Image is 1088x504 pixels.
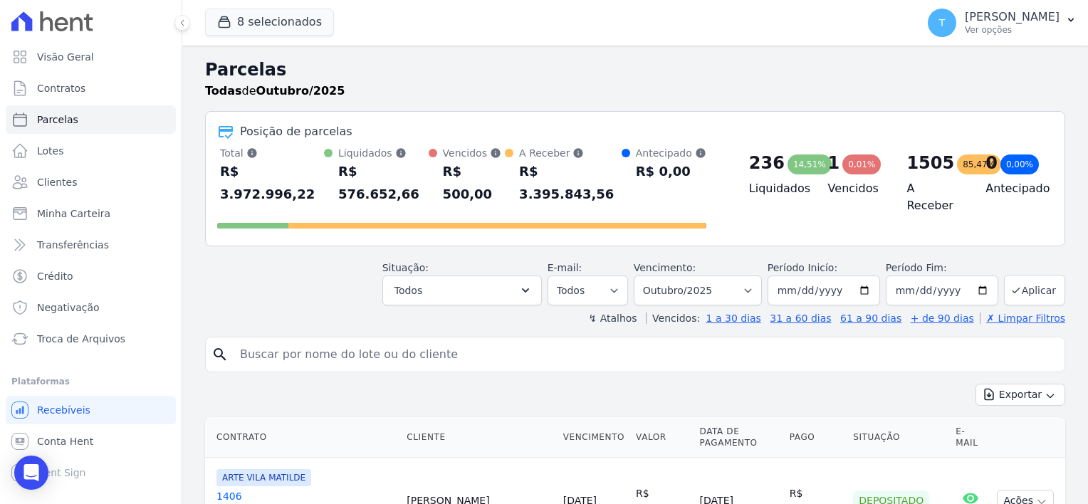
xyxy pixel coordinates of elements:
div: 1505 [906,152,954,174]
span: Negativação [37,300,100,315]
th: Valor [630,417,694,458]
span: Lotes [37,144,64,158]
div: 0 [985,152,998,174]
a: 31 a 60 dias [770,313,831,324]
a: Minha Carteira [6,199,176,228]
div: R$ 3.972.996,22 [220,160,324,206]
span: Parcelas [37,112,78,127]
p: Ver opções [965,24,1060,36]
div: A Receber [519,146,622,160]
span: Conta Hent [37,434,93,448]
th: Data de Pagamento [694,417,784,458]
a: Lotes [6,137,176,165]
a: Recebíveis [6,396,176,424]
a: Negativação [6,293,176,322]
a: Crédito [6,262,176,290]
button: Aplicar [1004,275,1065,305]
h4: A Receber [906,180,963,214]
a: 61 a 90 dias [840,313,901,324]
a: Visão Geral [6,43,176,71]
div: R$ 576.652,66 [338,160,429,206]
p: de [205,83,345,100]
label: Período Inicío: [768,262,837,273]
th: Contrato [205,417,401,458]
span: Clientes [37,175,77,189]
span: Visão Geral [37,50,94,64]
div: R$ 500,00 [443,160,506,206]
i: search [211,346,229,363]
div: 236 [749,152,785,174]
th: Cliente [401,417,557,458]
a: Clientes [6,168,176,196]
div: 85,47% [957,154,1001,174]
span: Contratos [37,81,85,95]
h4: Liquidados [749,180,805,197]
a: Parcelas [6,105,176,134]
div: Posição de parcelas [240,123,352,140]
span: Recebíveis [37,403,90,417]
label: Situação: [382,262,429,273]
label: Período Fim: [886,261,998,275]
div: Total [220,146,324,160]
button: Todos [382,275,542,305]
th: E-mail [950,417,991,458]
span: Transferências [37,238,109,252]
h2: Parcelas [205,57,1065,83]
strong: Todas [205,84,242,98]
div: Antecipado [636,146,706,160]
button: 8 selecionados [205,9,334,36]
strong: Outubro/2025 [256,84,345,98]
span: Crédito [37,269,73,283]
h4: Antecipado [985,180,1042,197]
a: Troca de Arquivos [6,325,176,353]
label: Vencidos: [646,313,700,324]
a: 1 a 30 dias [706,313,761,324]
span: Todos [394,282,422,299]
div: 0,00% [1000,154,1039,174]
div: Vencidos [443,146,506,160]
span: Minha Carteira [37,206,110,221]
a: Conta Hent [6,427,176,456]
button: Exportar [975,384,1065,406]
div: Liquidados [338,146,429,160]
a: + de 90 dias [911,313,974,324]
label: E-mail: [548,262,582,273]
div: 1 [828,152,840,174]
div: Open Intercom Messenger [14,456,48,490]
button: T [PERSON_NAME] Ver opções [916,3,1088,43]
input: Buscar por nome do lote ou do cliente [231,340,1059,369]
div: R$ 3.395.843,56 [519,160,622,206]
span: ARTE VILA MATILDE [216,469,311,486]
div: 0,01% [842,154,881,174]
h4: Vencidos [828,180,884,197]
th: Situação [847,417,950,458]
a: ✗ Limpar Filtros [980,313,1065,324]
a: Contratos [6,74,176,103]
label: ↯ Atalhos [588,313,637,324]
span: T [939,18,946,28]
div: 14,51% [788,154,832,174]
a: Transferências [6,231,176,259]
div: R$ 0,00 [636,160,706,183]
label: Vencimento: [634,262,696,273]
th: Vencimento [558,417,630,458]
span: Troca de Arquivos [37,332,125,346]
p: [PERSON_NAME] [965,10,1060,24]
th: Pago [784,417,848,458]
div: Plataformas [11,373,170,390]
